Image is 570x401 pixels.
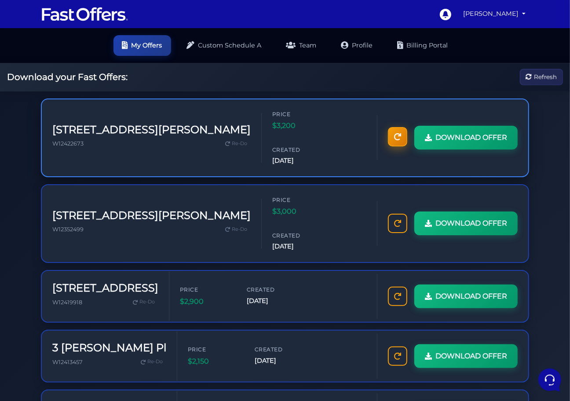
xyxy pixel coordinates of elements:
[435,218,507,229] span: DOWNLOAD OFFER
[129,296,158,308] a: Re-Do
[136,295,148,303] p: Help
[52,359,83,365] span: W12413457
[37,63,139,72] span: Aura
[52,140,84,147] span: W12422673
[178,35,270,56] a: Custom Schedule A
[435,291,507,302] span: DOWNLOAD OFFER
[52,124,251,136] h3: [STREET_ADDRESS][PERSON_NAME]
[63,129,123,136] span: Start a Conversation
[255,356,307,366] span: [DATE]
[115,282,169,303] button: Help
[272,156,325,166] span: [DATE]
[435,132,507,143] span: DOWNLOAD OFFER
[272,231,325,240] span: Created
[11,60,165,86] a: AuraYou:Please this is urgent I cannot write offers and I have offers that need to be written up[...
[414,126,518,149] a: DOWNLOAD OFFER
[188,345,241,354] span: Price
[14,98,32,116] img: dark
[52,209,251,222] h3: [STREET_ADDRESS][PERSON_NAME]
[180,296,233,307] span: $2,900
[414,344,518,368] a: DOWNLOAD OFFER
[332,35,382,56] a: Profile
[222,138,251,149] a: Re-Do
[414,211,518,235] a: DOWNLOAD OFFER
[232,140,247,148] span: Re-Do
[247,296,300,306] span: [DATE]
[14,64,32,82] img: dark
[137,356,166,368] a: Re-Do
[20,178,144,186] input: Search for an Article...
[14,159,60,166] span: Find an Answer
[52,226,84,233] span: W12352499
[520,69,563,85] button: Refresh
[110,159,162,166] a: Open Help Center
[147,358,163,366] span: Re-Do
[255,345,307,354] span: Created
[52,282,158,295] h3: [STREET_ADDRESS]
[7,7,148,35] h2: Hello [PERSON_NAME] 👋
[272,120,325,131] span: $3,200
[26,295,41,303] p: Home
[76,295,101,303] p: Messages
[188,356,241,367] span: $2,150
[389,35,457,56] a: Billing Portal
[537,367,563,393] iframe: Customerly Messenger Launcher
[272,196,325,204] span: Price
[180,285,233,294] span: Price
[435,350,507,362] span: DOWNLOAD OFFER
[37,74,139,83] p: You: Please this is urgent I cannot write offers and I have offers that need to be written up
[113,35,171,56] a: My Offers
[7,72,128,82] h2: Download your Fast Offers:
[232,226,247,233] span: Re-Do
[145,63,162,71] p: [DATE]
[414,284,518,308] a: DOWNLOAD OFFER
[272,146,325,154] span: Created
[11,94,165,120] a: AuraYou:I know I can change it on PDF I just want it to always be like this since I have to chang...
[37,97,135,106] span: Aura
[37,108,135,117] p: You: I know I can change it on PDF I just want it to always be like this since I have to change e...
[247,285,300,294] span: Created
[272,110,325,118] span: Price
[272,241,325,252] span: [DATE]
[61,282,115,303] button: Messages
[14,124,162,141] button: Start a Conversation
[140,97,162,105] p: 5mo ago
[460,5,529,22] a: [PERSON_NAME]
[222,224,251,235] a: Re-Do
[278,35,325,56] a: Team
[14,49,71,56] span: Your Conversations
[52,342,166,354] h3: 3 [PERSON_NAME] Pl
[7,282,61,303] button: Home
[534,72,557,82] span: Refresh
[52,299,82,306] span: W12419918
[272,206,325,217] span: $3,000
[139,298,155,306] span: Re-Do
[142,49,162,56] a: See all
